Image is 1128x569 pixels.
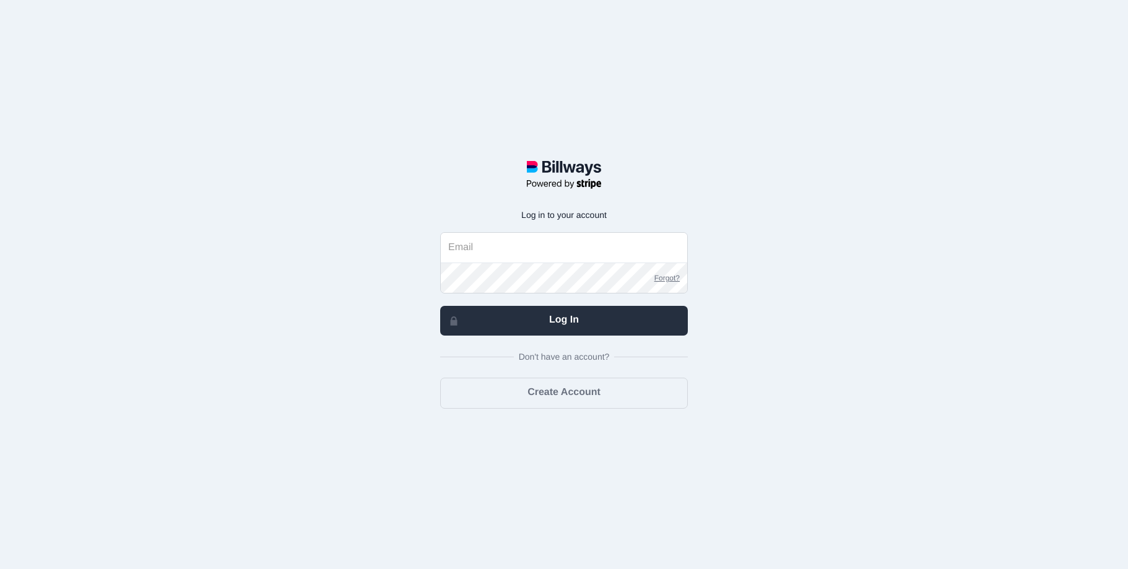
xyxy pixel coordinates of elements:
a: Forgot? [647,263,687,293]
a: Log In [440,306,688,336]
input: Email [441,233,687,263]
a: Create Account [440,378,688,409]
span: Don't have an account? [514,350,615,363]
p: Log in to your account [440,210,688,220]
img: logotype-powered-by-stripe.svg [527,160,601,190]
